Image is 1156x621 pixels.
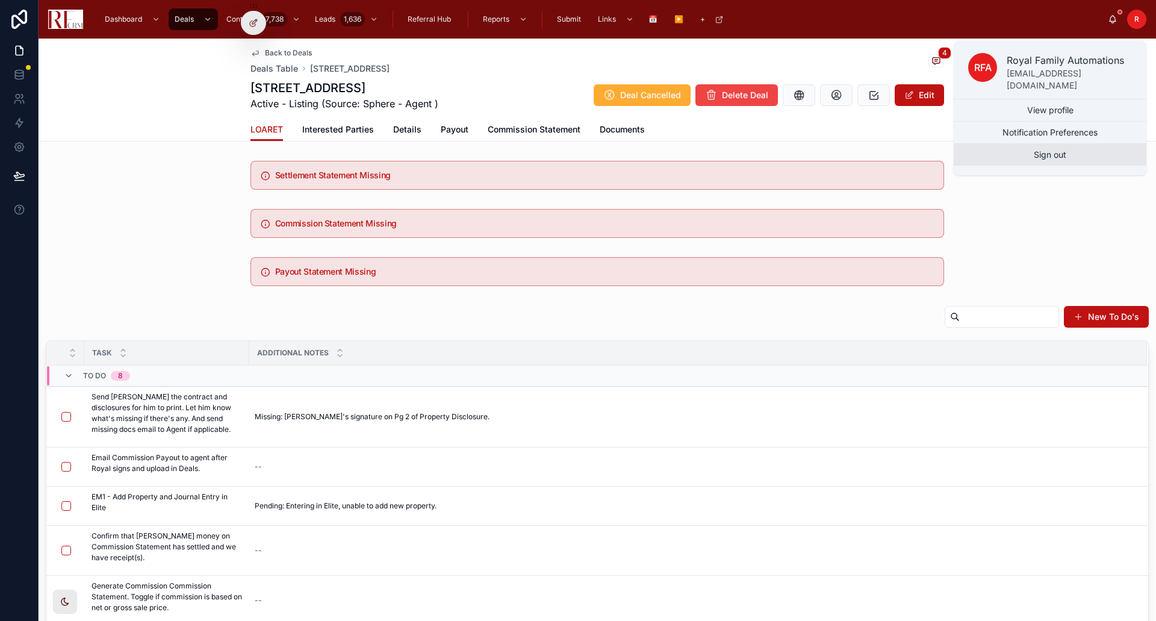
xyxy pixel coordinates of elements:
[92,452,242,474] p: Email Commission Payout to agent after Royal signs and upload in Deals.
[642,8,666,30] a: 📅
[340,12,365,27] div: 1,636
[92,531,242,563] p: Confirm that [PERSON_NAME] money on Commission Statement has settled and we have receipt(s).
[302,119,374,143] a: Interested Parties
[255,412,489,422] span: Missing: [PERSON_NAME]'s signature on Pg 2 of Property Disclosure.
[220,8,306,30] a: Contacts7,738
[441,123,468,136] span: Payout
[895,84,944,106] button: Edit
[592,8,640,30] a: Links
[250,96,438,111] span: Active - Listing (Source: Sphere - Agent )
[105,14,142,24] span: Dashboard
[648,14,657,24] span: 📅
[620,89,681,101] span: Deal Cancelled
[92,392,242,435] p: Send [PERSON_NAME] the contract and disclosures for him to print. Let him know what's missing if ...
[938,47,951,59] span: 4
[250,123,283,136] span: LOARET
[255,546,262,555] div: --
[477,8,533,30] a: Reports
[83,371,106,381] span: To Do
[1007,67,1132,92] p: [EMAIL_ADDRESS][DOMAIN_NAME]
[954,144,1146,166] button: Sign out
[265,48,312,58] span: Back to Deals
[954,122,1146,143] button: Notification Preferences
[262,12,287,27] div: 7,738
[700,14,705,24] span: +
[1064,306,1149,328] button: New To Do's
[175,14,194,24] span: Deals
[954,99,1146,121] a: View profile
[1134,14,1139,24] span: R
[928,54,944,69] button: 4
[275,267,934,276] h5: Payout Statement Missing
[551,8,589,30] a: Submit
[408,14,451,24] span: Referral Hub
[169,8,218,30] a: Deals
[694,8,730,30] a: +
[93,6,1108,33] div: scrollable content
[600,123,645,136] span: Documents
[594,84,691,106] button: Deal Cancelled
[488,123,580,136] span: Commission Statement
[275,219,934,228] h5: Commission Statement Missing
[92,581,242,613] p: Generate Commission Commission Statement. Toggle if commission is based on net or gross sale price.
[557,14,581,24] span: Submit
[250,48,312,58] a: Back to Deals
[695,84,778,106] button: Delete Deal
[255,462,262,472] div: --
[118,371,123,381] div: 8
[393,119,421,143] a: Details
[488,119,580,143] a: Commission Statement
[309,8,384,30] a: Leads1,636
[250,80,438,96] h1: [STREET_ADDRESS]
[255,501,437,511] span: Pending: Entering in Elite, unable to add new property.
[302,123,374,136] span: Interested Parties
[310,63,390,75] a: [STREET_ADDRESS]
[275,171,934,179] h5: Settlement Statement Missing
[441,119,468,143] a: Payout
[92,491,242,513] p: EM1 - Add Property and Journal Entry in Elite
[674,14,683,24] span: ▶️
[402,8,459,30] a: Referral Hub
[255,596,262,605] div: --
[257,348,329,358] span: Additional Notes
[483,14,509,24] span: Reports
[99,8,166,30] a: Dashboard
[722,89,768,101] span: Delete Deal
[393,123,421,136] span: Details
[668,8,692,30] a: ▶️
[974,60,992,75] span: RFA
[48,10,83,29] img: App logo
[226,14,257,24] span: Contacts
[92,348,112,358] span: Task
[315,14,335,24] span: Leads
[1007,53,1132,67] p: Royal Family Automations
[250,63,298,75] a: Deals Table
[598,14,616,24] span: Links
[250,119,283,142] a: LOARET
[600,119,645,143] a: Documents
